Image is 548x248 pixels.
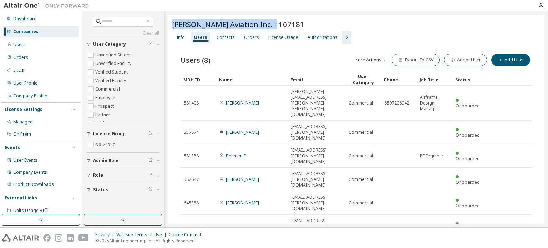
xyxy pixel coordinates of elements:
[456,156,480,162] span: Onboarded
[349,153,373,159] span: Commercial
[87,167,159,183] button: Role
[348,74,378,86] div: User Category
[87,126,159,142] button: License Group
[13,182,54,187] div: Product Downloads
[194,35,207,40] div: Users
[291,89,342,117] span: [PERSON_NAME][EMAIL_ADDRESS][PERSON_NAME][PERSON_NAME][DOMAIN_NAME]
[43,234,51,242] img: facebook.svg
[95,140,117,149] label: No Group
[4,2,93,9] img: Altair One
[116,232,169,238] div: Website Terms of Use
[456,132,480,138] span: Onboarded
[226,129,259,135] a: [PERSON_NAME]
[95,68,129,76] label: Verified Student
[181,55,210,65] span: Users (8)
[13,207,48,213] span: Units Usage BI
[172,19,304,29] span: [PERSON_NAME] Aviation Inc. - 107181
[93,172,103,178] span: Role
[87,182,159,198] button: Status
[219,74,285,85] div: Name
[456,103,480,109] span: Onboarded
[349,200,373,206] span: Commercial
[95,119,106,128] label: Trial
[13,131,31,137] div: On Prem
[13,93,47,99] div: Company Profile
[95,76,127,85] label: Verified Faculty
[384,74,414,85] div: Phone
[491,54,530,66] button: Add User
[13,42,26,47] div: Users
[95,102,115,111] label: Prospect
[95,238,205,244] p: © 2025 Altair Engineering, Inc. All Rights Reserved.
[5,195,37,201] div: External Links
[5,145,20,151] div: Events
[244,35,259,40] div: Orders
[13,157,37,163] div: User Events
[226,200,259,206] a: [PERSON_NAME]
[95,111,112,119] label: Partner
[87,36,159,52] button: User Category
[95,232,116,238] div: Privacy
[184,200,199,206] span: 645388
[95,51,135,59] label: Unverified Student
[226,176,259,182] a: [PERSON_NAME]
[93,158,118,163] span: Admin Role
[148,131,153,137] span: Clear filter
[392,54,440,66] button: Export To CSV
[268,35,298,40] div: License Usage
[13,29,39,35] div: Companies
[420,153,443,159] span: PE Engineer
[217,35,235,40] div: Contacts
[95,85,121,93] label: Commercial
[177,35,185,40] div: Info
[87,30,159,36] a: Clear all
[169,232,205,238] div: Cookie Consent
[349,100,373,106] span: Commercial
[291,218,342,235] span: [EMAIL_ADDRESS][PERSON_NAME][DOMAIN_NAME]
[291,147,342,165] span: [EMAIL_ADDRESS][PERSON_NAME][DOMAIN_NAME]
[13,80,37,86] div: User Profile
[226,153,246,159] a: Behnam F
[13,55,28,60] div: Orders
[226,100,259,106] a: [PERSON_NAME]
[13,119,33,125] div: Managed
[148,41,153,47] span: Clear filter
[226,223,259,229] a: [PERSON_NAME]
[308,35,338,40] div: Authorizations
[291,124,342,141] span: [EMAIL_ADDRESS][PERSON_NAME][DOMAIN_NAME]
[184,100,199,106] span: 581408
[13,16,37,22] div: Dashboard
[5,107,42,112] div: License Settings
[455,74,485,85] div: Status
[183,74,213,85] div: MDH ID
[93,187,108,193] span: Status
[87,153,159,168] button: Admin Role
[384,100,409,106] span: 6507206942
[353,54,387,66] button: More Actions
[95,59,133,68] label: Unverified Faculty
[420,74,450,85] div: Job Title
[456,179,480,185] span: Onboarded
[291,171,342,188] span: [EMAIL_ADDRESS][PERSON_NAME][DOMAIN_NAME]
[184,153,199,159] span: 581388
[184,177,199,182] span: 582647
[349,130,373,135] span: Commercial
[78,234,89,242] img: youtube.svg
[148,172,153,178] span: Clear filter
[13,67,24,73] div: SKUs
[2,234,39,242] img: altair_logo.svg
[148,187,153,193] span: Clear filter
[13,169,47,175] div: Company Events
[291,194,342,212] span: [EMAIL_ADDRESS][PERSON_NAME][DOMAIN_NAME]
[420,95,449,112] span: Airframe Design Manager
[93,131,126,137] span: License Group
[456,203,480,209] span: Onboarded
[67,234,74,242] img: linkedin.svg
[93,41,126,47] span: User Category
[290,74,342,85] div: Email
[444,54,487,66] button: Adopt User
[55,234,62,242] img: instagram.svg
[184,130,199,135] span: 357874
[349,177,373,182] span: Commercial
[95,93,117,102] label: Employee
